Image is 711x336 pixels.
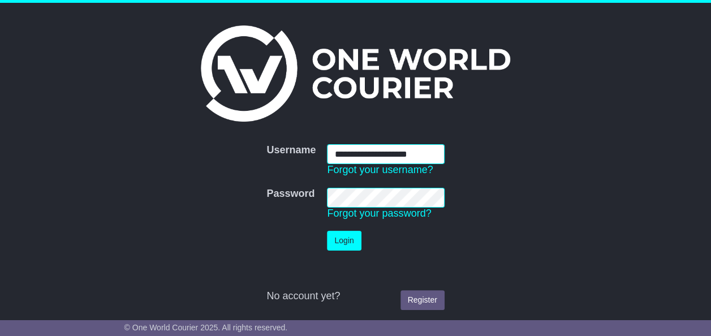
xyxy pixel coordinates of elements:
label: Password [266,188,314,200]
img: One World [201,25,510,122]
a: Forgot your password? [327,208,431,219]
a: Forgot your username? [327,164,433,175]
div: No account yet? [266,290,444,303]
span: © One World Courier 2025. All rights reserved. [124,323,288,332]
label: Username [266,144,316,157]
a: Register [400,290,445,310]
button: Login [327,231,361,251]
